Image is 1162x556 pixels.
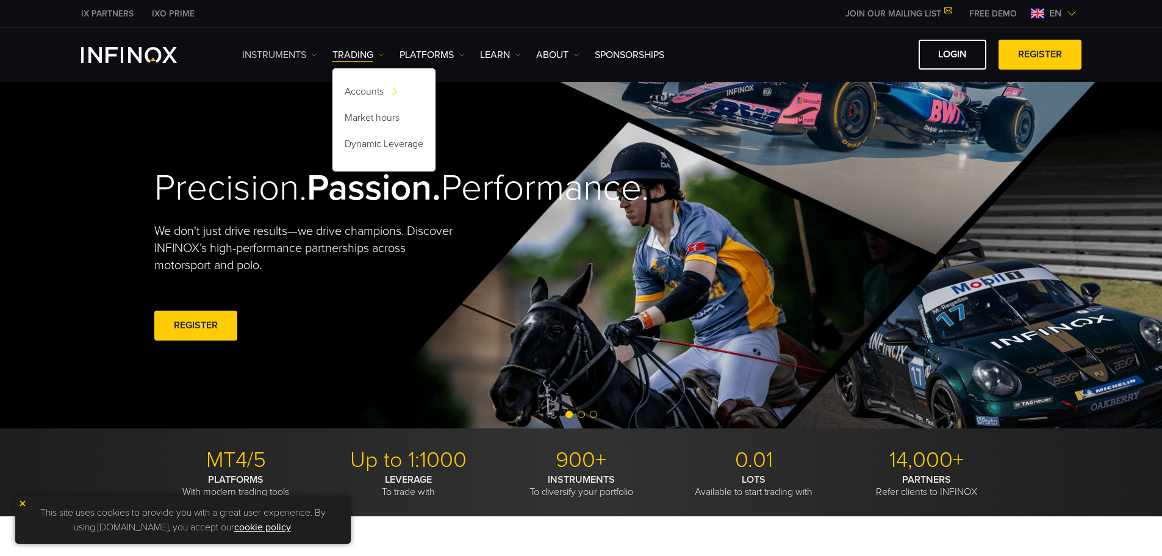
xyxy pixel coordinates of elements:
p: Refer clients to INFINOX [845,474,1008,498]
span: en [1044,6,1067,21]
h2: Precision. Performance. [154,166,539,211]
p: We don't just drive results—we drive champions. Discover INFINOX’s high-performance partnerships ... [154,223,462,274]
strong: Passion. [307,166,441,210]
a: Learn [480,48,521,62]
a: REGISTER [999,40,1081,70]
span: Go to slide 2 [578,411,585,418]
a: PLATFORMS [400,48,465,62]
a: REGISTER [154,311,237,341]
p: 900+ [500,447,663,474]
p: Available to start trading with [672,474,836,498]
a: Dynamic Leverage [332,133,436,159]
strong: PLATFORMS [208,474,264,486]
a: JOIN OUR MAILING LIST [836,9,960,19]
img: yellow close icon [18,499,27,508]
a: Accounts [332,81,436,107]
strong: LEVERAGE [385,474,432,486]
span: Go to slide 1 [565,411,573,418]
a: SPONSORSHIPS [595,48,664,62]
strong: LOTS [742,474,766,486]
a: ABOUT [536,48,579,62]
p: 14,000+ [845,447,1008,474]
a: LOGIN [919,40,986,70]
p: This site uses cookies to provide you with a great user experience. By using [DOMAIN_NAME], you a... [21,502,345,538]
a: Market hours [332,107,436,133]
p: To trade with [327,474,490,498]
a: Instruments [242,48,317,62]
a: TRADING [332,48,384,62]
strong: INSTRUMENTS [548,474,615,486]
p: Up to 1:1000 [327,447,490,474]
strong: PARTNERS [902,474,951,486]
p: 0.01 [672,447,836,474]
a: INFINOX MENU [960,7,1026,20]
a: cookie policy [234,521,291,533]
a: INFINOX [143,7,204,20]
a: INFINOX Logo [81,47,206,63]
p: MT4/5 [154,447,318,474]
a: INFINOX [72,7,143,20]
span: Go to slide 3 [590,411,597,418]
p: With modern trading tools [154,474,318,498]
p: To diversify your portfolio [500,474,663,498]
